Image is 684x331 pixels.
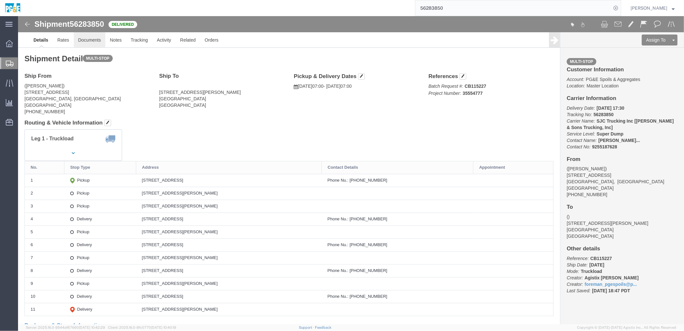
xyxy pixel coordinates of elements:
[79,326,105,329] span: [DATE] 10:42:29
[299,326,315,329] a: Support
[18,16,684,324] iframe: FS Legacy Container
[108,326,176,329] span: Client: 2025.16.0-8fc0770
[315,326,331,329] a: Feedback
[630,4,675,12] button: [PERSON_NAME]
[631,5,667,12] span: Evelyn Angel
[26,326,105,329] span: Server: 2025.16.0-9544af67660
[577,325,676,330] span: Copyright © [DATE]-[DATE] Agistix Inc., All Rights Reserved
[415,0,611,16] input: Search for shipment number, reference number
[5,3,21,13] img: logo
[151,326,176,329] span: [DATE] 10:40:19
